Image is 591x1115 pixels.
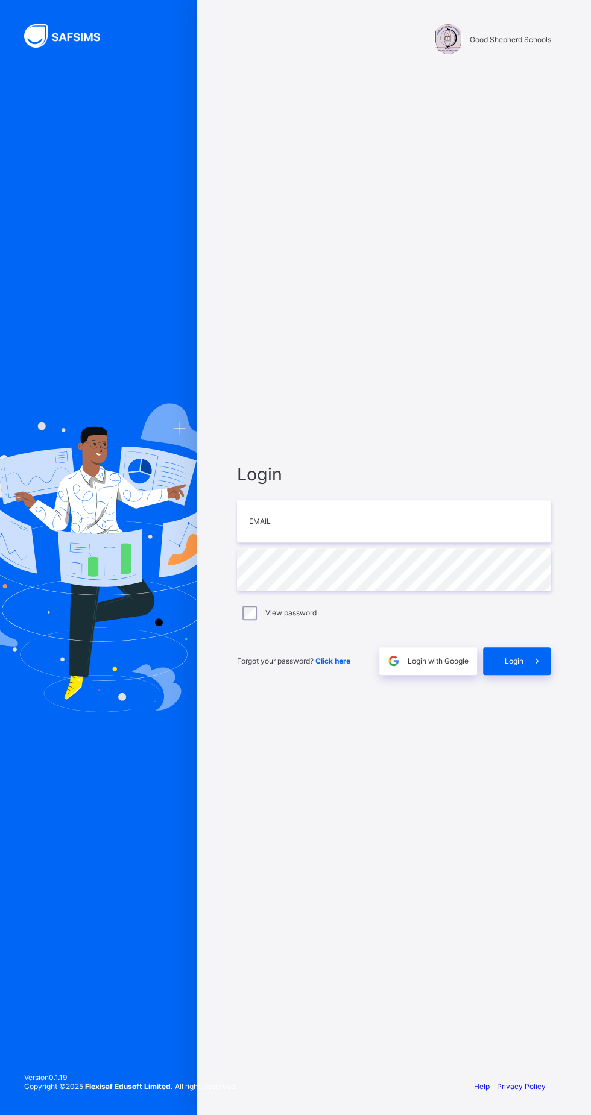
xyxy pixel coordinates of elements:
[24,1073,237,1082] span: Version 0.1.19
[469,35,551,44] span: Good Shepherd Schools
[24,24,115,48] img: SAFSIMS Logo
[237,463,551,485] span: Login
[265,608,317,617] label: View password
[407,656,468,665] span: Login with Google
[24,1082,237,1091] span: Copyright © 2025 All rights reserved.
[387,654,400,668] img: google.396cfc9801f0270233282035f929180a.svg
[237,656,350,665] span: Forgot your password?
[496,1082,545,1091] a: Privacy Policy
[85,1082,173,1091] strong: Flexisaf Edusoft Limited.
[504,656,523,665] span: Login
[315,656,350,665] a: Click here
[473,1082,489,1091] a: Help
